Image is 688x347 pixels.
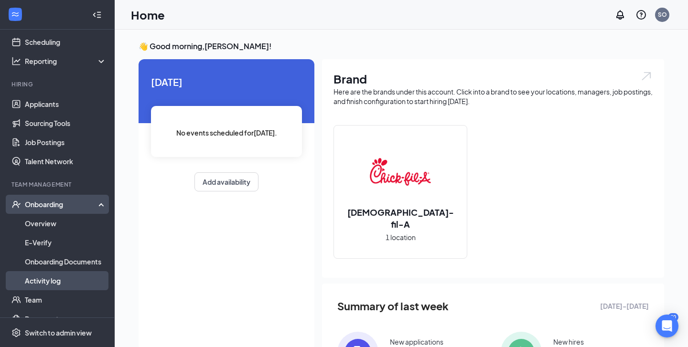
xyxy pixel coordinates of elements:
svg: QuestionInfo [635,9,647,21]
div: Reporting [25,56,107,66]
a: Team [25,290,107,309]
div: SO [658,11,667,19]
img: Chick-fil-A [370,141,431,202]
svg: Collapse [92,10,102,20]
div: Here are the brands under this account. Click into a brand to see your locations, managers, job p... [333,87,653,106]
svg: WorkstreamLogo [11,10,20,19]
a: Scheduling [25,32,107,52]
h1: Home [131,7,165,23]
div: Onboarding [25,200,98,209]
img: open.6027fd2a22e1237b5b06.svg [640,71,653,82]
a: Activity log [25,271,107,290]
a: Talent Network [25,152,107,171]
a: Overview [25,214,107,233]
a: Documents [25,309,107,328]
button: Add availability [194,172,258,191]
div: Hiring [11,80,105,88]
a: Sourcing Tools [25,114,107,133]
h3: 👋 Good morning, [PERSON_NAME] ! [139,41,664,52]
div: New applications [390,337,443,347]
span: No events scheduled for [DATE] . [176,127,277,138]
a: Onboarding Documents [25,252,107,271]
div: Open Intercom Messenger [656,315,678,337]
span: Summary of last week [337,298,449,315]
a: E-Verify [25,233,107,252]
div: New hires [553,337,584,347]
span: [DATE] - [DATE] [600,301,649,311]
a: Applicants [25,95,107,114]
div: Team Management [11,180,105,189]
svg: UserCheck [11,200,21,209]
svg: Notifications [614,9,626,21]
div: 30 [668,313,678,321]
span: 1 location [386,232,416,242]
a: Job Postings [25,133,107,152]
svg: Settings [11,328,21,337]
svg: Analysis [11,56,21,66]
span: [DATE] [151,74,302,89]
h1: Brand [333,71,653,87]
div: Switch to admin view [25,328,92,337]
h2: [DEMOGRAPHIC_DATA]-fil-A [334,206,467,230]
